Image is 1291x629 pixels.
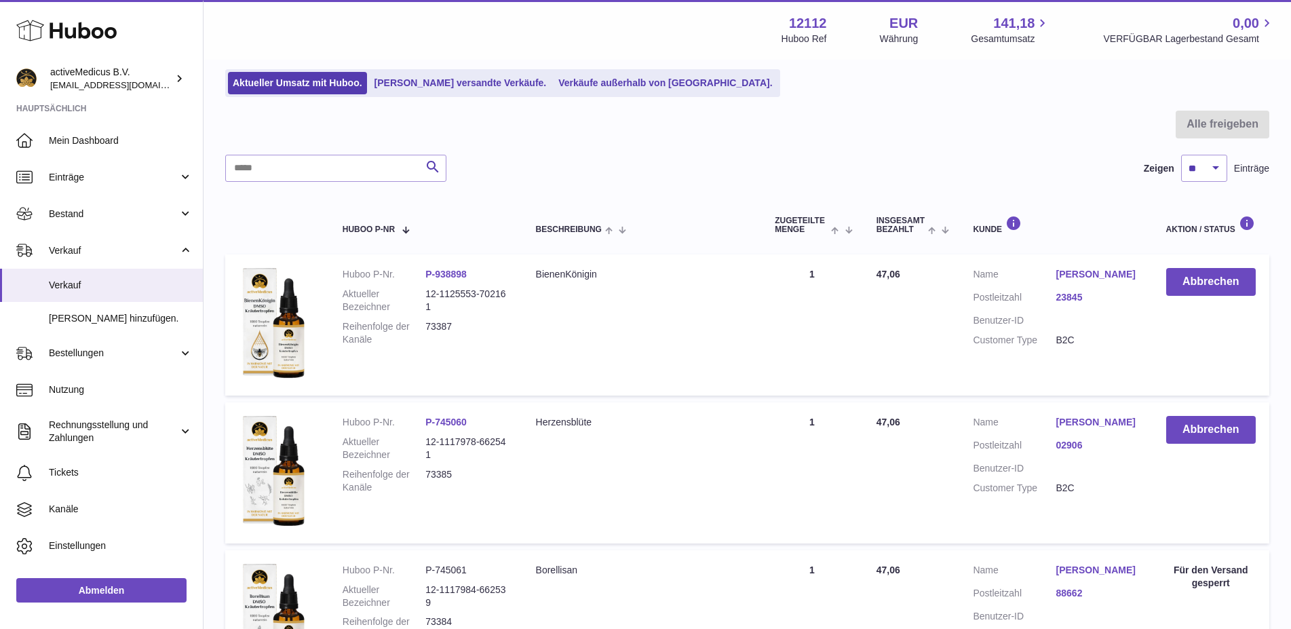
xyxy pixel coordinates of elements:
dt: Reihenfolge der Kanäle [343,320,425,346]
span: Verkauf [49,244,178,257]
span: Nutzung [49,383,193,396]
a: [PERSON_NAME] [1056,268,1138,281]
div: Herzensblüte [536,416,748,429]
span: Rechnungsstellung und Zahlungen [49,419,178,444]
dt: Postleitzahl [973,439,1056,455]
dt: Benutzer-ID [973,314,1056,327]
span: Einträge [1234,162,1269,175]
a: 02906 [1056,439,1138,452]
span: [EMAIL_ADDRESS][DOMAIN_NAME] [50,79,199,90]
button: Abbrechen [1166,416,1256,444]
img: info@activemedicus.com [16,69,37,89]
a: P-745060 [425,417,467,427]
span: Kanäle [49,503,193,516]
span: 141,18 [993,14,1035,33]
dt: Benutzer-ID [973,462,1056,475]
dd: 12-1117984-662539 [425,584,508,609]
dd: P-745061 [425,564,508,577]
span: Bestand [49,208,178,221]
div: Borellisan [536,564,748,577]
dd: 12-1125553-702161 [425,288,508,313]
span: 0,00 [1233,14,1259,33]
div: activeMedicus B.V. [50,66,172,92]
dt: Postleitzahl [973,587,1056,603]
span: Einträge [49,171,178,184]
span: Verkauf [49,279,193,292]
dd: 73385 [425,468,508,494]
a: 88662 [1056,587,1138,600]
strong: 12112 [789,14,827,33]
dt: Name [973,416,1056,432]
span: 47,06 [876,417,900,427]
div: Aktion / Status [1166,216,1256,234]
span: Insgesamt bezahlt [876,216,925,234]
button: Abbrechen [1166,268,1256,296]
dt: Customer Type [973,334,1056,347]
dt: Name [973,564,1056,580]
a: 0,00 VERFÜGBAR Lagerbestand Gesamt [1103,14,1275,45]
span: Beschreibung [536,225,602,234]
a: Verkäufe außerhalb von [GEOGRAPHIC_DATA]. [554,72,777,94]
dt: Reihenfolge der Kanäle [343,468,425,494]
span: Einstellungen [49,539,193,552]
span: 47,06 [876,565,900,575]
dd: B2C [1056,334,1138,347]
a: [PERSON_NAME] [1056,564,1138,577]
span: [PERSON_NAME] hinzufügen. [49,312,193,325]
div: BienenKönigin [536,268,748,281]
div: Huboo Ref [782,33,827,45]
a: 141,18 Gesamtumsatz [971,14,1050,45]
span: Huboo P-Nr [343,225,395,234]
a: [PERSON_NAME] versandte Verkäufe. [370,72,552,94]
a: [PERSON_NAME] [1056,416,1138,429]
span: 47,06 [876,269,900,280]
dt: Aktueller Bezeichner [343,436,425,461]
dt: Aktueller Bezeichner [343,584,425,609]
td: 1 [761,402,863,544]
span: Bestellungen [49,347,178,360]
dt: Huboo P-Nr. [343,564,425,577]
dt: Huboo P-Nr. [343,416,425,429]
span: VERFÜGBAR Lagerbestand Gesamt [1103,33,1275,45]
label: Zeigen [1144,162,1174,175]
dd: B2C [1056,482,1138,495]
dt: Name [973,268,1056,284]
dt: Customer Type [973,482,1056,495]
a: Aktueller Umsatz mit Huboo. [228,72,367,94]
div: Währung [880,33,919,45]
dt: Huboo P-Nr. [343,268,425,281]
span: ZUGETEILTE Menge [775,216,828,234]
strong: EUR [889,14,918,33]
a: 23845 [1056,291,1138,304]
span: Mein Dashboard [49,134,193,147]
span: Tickets [49,466,193,479]
span: Gesamtumsatz [971,33,1050,45]
a: Abmelden [16,578,187,603]
dd: 73387 [425,320,508,346]
img: 121121705937533.png [239,268,307,379]
dt: Postleitzahl [973,291,1056,307]
a: P-938898 [425,269,467,280]
img: 121121686904475.png [239,416,307,527]
div: Kunde [973,216,1138,234]
div: Für den Versand gesperrt [1166,564,1256,590]
td: 1 [761,254,863,396]
dd: 12-1117978-662541 [425,436,508,461]
dt: Benutzer-ID [973,610,1056,623]
dt: Aktueller Bezeichner [343,288,425,313]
